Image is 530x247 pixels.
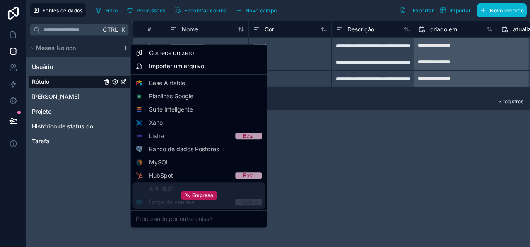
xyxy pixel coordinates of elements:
[149,93,193,100] font: Planilhas Google
[149,79,185,86] font: Base Airtable
[136,215,212,222] font: Procurando por outra coisa?
[149,159,169,166] font: MySQL
[149,132,164,139] font: Listra
[192,192,213,198] font: Empresa
[149,145,219,152] font: Banco de dados Postgres
[149,62,204,69] font: Importar um arquivo
[149,106,193,113] font: Suíte Inteligente
[136,172,142,179] img: Logotipo da HubSpot
[136,119,142,126] img: Logotipo do Xano
[136,106,142,113] img: Suíte Inteligente
[243,133,254,139] font: Beta
[136,80,142,86] img: Logotipo do Airtable
[136,94,142,99] img: Logotipo do Planilhas Google
[149,119,163,126] font: Xano
[149,49,194,56] font: Comece do zero
[136,133,142,139] img: Logotipo listrado
[243,172,254,178] font: Beta
[136,146,143,152] img: Logotipo do Postgres
[149,172,173,179] font: HubSpot
[136,159,142,166] img: Logotipo do MySQL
